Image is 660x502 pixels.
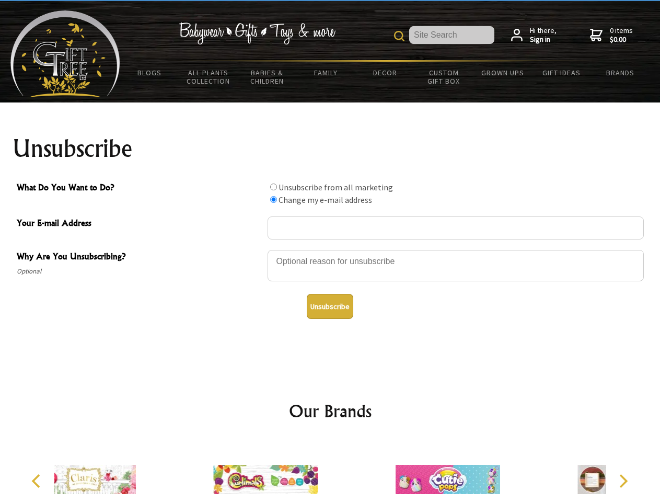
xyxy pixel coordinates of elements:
label: Change my e-mail address [279,195,372,205]
img: Babywear - Gifts - Toys & more [179,22,335,44]
a: Hi there,Sign in [511,26,557,44]
a: Grown Ups [473,62,532,84]
button: Next [611,470,634,493]
label: Unsubscribe from all marketing [279,182,393,192]
a: Family [297,62,356,84]
span: What Do You Want to Do? [17,181,262,196]
input: Your E-mail Address [268,216,644,239]
span: Hi there, [530,26,557,44]
a: BLOGS [120,62,179,84]
input: What Do You Want to Do? [270,196,277,203]
textarea: Why Are You Unsubscribing? [268,250,644,281]
strong: Sign in [530,35,557,44]
span: Your E-mail Address [17,216,262,232]
span: Why Are You Unsubscribing? [17,250,262,265]
button: Previous [26,470,49,493]
span: Optional [17,265,262,278]
img: product search [394,31,404,41]
h1: Unsubscribe [13,136,648,161]
a: Brands [591,62,650,84]
a: Babies & Children [238,62,297,92]
h2: Our Brands [21,398,640,424]
input: Site Search [409,26,494,44]
a: Custom Gift Box [414,62,473,92]
strong: $0.00 [610,35,633,44]
a: All Plants Collection [179,62,238,92]
a: Gift Ideas [532,62,591,84]
button: Unsubscribe [307,294,353,319]
span: 0 items [610,26,633,44]
a: 0 items$0.00 [590,26,633,44]
input: What Do You Want to Do? [270,184,277,190]
a: Decor [355,62,414,84]
img: Babyware - Gifts - Toys and more... [10,10,120,97]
